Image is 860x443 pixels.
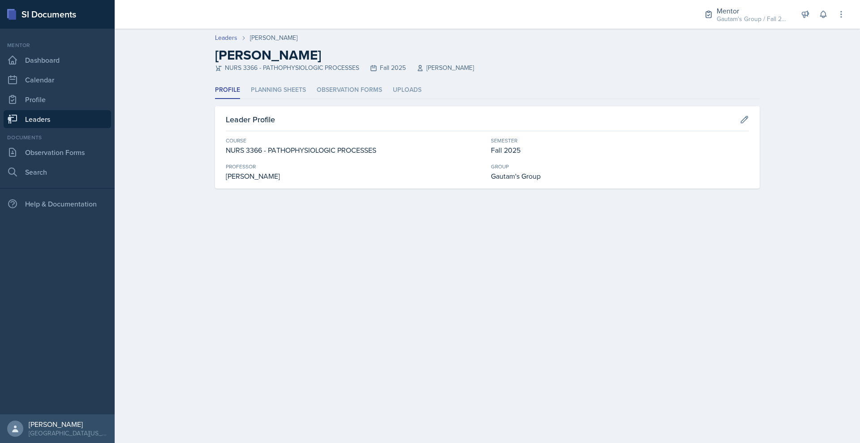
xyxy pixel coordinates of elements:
[717,5,788,16] div: Mentor
[4,90,111,108] a: Profile
[226,137,484,145] div: Course
[226,113,275,125] h3: Leader Profile
[226,171,484,181] div: [PERSON_NAME]
[4,133,111,142] div: Documents
[317,82,382,99] li: Observation Forms
[4,51,111,69] a: Dashboard
[215,47,760,63] h2: [PERSON_NAME]
[491,171,749,181] div: Gautam's Group
[251,82,306,99] li: Planning Sheets
[215,63,760,73] div: NURS 3366 - PATHOPHYSIOLOGIC PROCESSES Fall 2025 [PERSON_NAME]
[393,82,421,99] li: Uploads
[226,145,484,155] div: NURS 3366 - PATHOPHYSIOLOGIC PROCESSES
[29,420,107,429] div: [PERSON_NAME]
[4,143,111,161] a: Observation Forms
[717,14,788,24] div: Gautam's Group / Fall 2025
[250,33,297,43] div: [PERSON_NAME]
[226,163,484,171] div: Professor
[4,110,111,128] a: Leaders
[215,82,240,99] li: Profile
[491,137,749,145] div: Semester
[29,429,107,438] div: [GEOGRAPHIC_DATA][US_STATE]
[4,195,111,213] div: Help & Documentation
[491,163,749,171] div: Group
[4,71,111,89] a: Calendar
[491,145,749,155] div: Fall 2025
[4,163,111,181] a: Search
[4,41,111,49] div: Mentor
[215,33,237,43] a: Leaders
